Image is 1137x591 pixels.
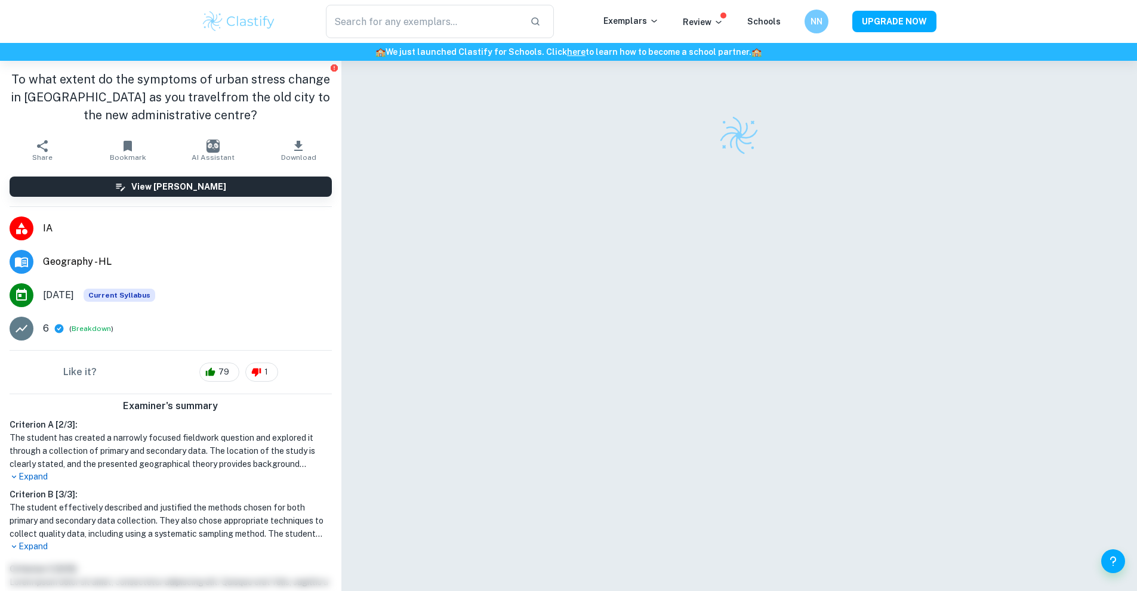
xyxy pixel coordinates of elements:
[131,180,226,193] h6: View [PERSON_NAME]
[256,134,341,167] button: Download
[201,10,277,33] img: Clastify logo
[43,255,332,269] span: Geography - HL
[199,363,239,382] div: 79
[110,153,146,162] span: Bookmark
[809,15,823,28] h6: NN
[43,221,332,236] span: IA
[326,5,521,38] input: Search for any exemplars...
[10,70,332,124] h1: To what extent do the symptoms of urban stress change in [GEOGRAPHIC_DATA] as you travelfrom the ...
[10,540,332,553] p: Expand
[63,365,97,379] h6: Like it?
[852,11,936,32] button: UPGRADE NOW
[32,153,53,162] span: Share
[2,45,1135,58] h6: We just launched Clastify for Schools. Click to learn how to become a school partner.
[207,140,220,153] img: AI Assistant
[718,115,760,156] img: Clastify logo
[10,471,332,483] p: Expand
[85,134,171,167] button: Bookmark
[43,288,74,302] span: [DATE]
[805,10,828,33] button: NN
[192,153,235,162] span: AI Assistant
[84,289,155,302] div: This exemplar is based on the current syllabus. Feel free to refer to it for inspiration/ideas wh...
[43,321,49,336] p: 6
[258,366,275,378] span: 1
[683,16,723,29] p: Review
[751,47,762,57] span: 🏫
[10,501,332,540] h1: The student effectively described and justified the methods chosen for both primary and secondary...
[5,399,337,413] h6: Examiner's summary
[375,47,386,57] span: 🏫
[212,366,236,378] span: 79
[603,14,659,27] p: Exemplars
[171,134,256,167] button: AI Assistant
[281,153,316,162] span: Download
[10,177,332,197] button: View [PERSON_NAME]
[10,431,332,471] h1: The student has created a narrowly focused fieldwork question and explored it through a collectio...
[72,323,111,334] button: Breakdown
[10,418,332,431] h6: Criterion A [ 2 / 3 ]:
[84,289,155,302] span: Current Syllabus
[245,363,278,382] div: 1
[567,47,586,57] a: here
[747,17,781,26] a: Schools
[1101,549,1125,573] button: Help and Feedback
[330,63,339,72] button: Report issue
[69,323,113,335] span: ( )
[10,488,332,501] h6: Criterion B [ 3 / 3 ]:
